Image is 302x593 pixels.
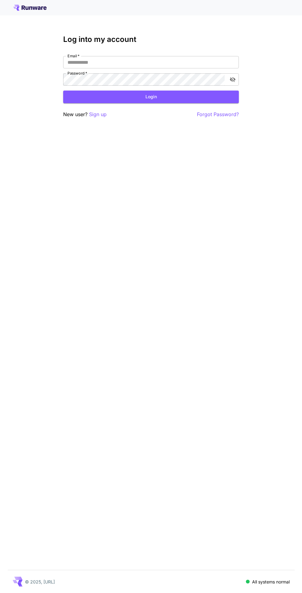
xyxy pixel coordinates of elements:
[252,579,290,585] p: All systems normal
[197,111,239,118] button: Forgot Password?
[67,53,80,59] label: Email
[227,74,238,85] button: toggle password visibility
[63,111,107,118] p: New user?
[67,71,87,76] label: Password
[63,35,239,44] h3: Log into my account
[25,579,55,585] p: © 2025, [URL]
[89,111,107,118] button: Sign up
[63,91,239,103] button: Login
